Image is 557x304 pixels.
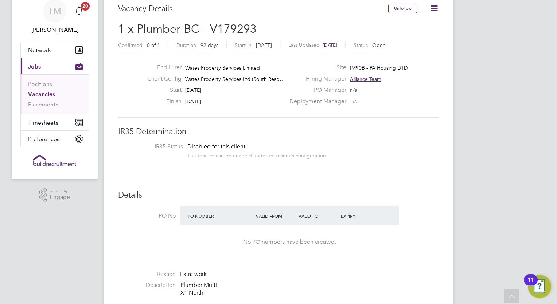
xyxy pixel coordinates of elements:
span: IM90B - PA Housing DTD [350,65,408,71]
span: Jobs [28,63,41,70]
span: 92 days [200,42,218,48]
button: Unfollow [388,4,417,13]
label: Start [141,86,182,94]
a: Vacancies [28,91,55,98]
div: PO Number [186,209,254,222]
h3: Vacancy Details [118,4,388,14]
h3: Details [118,190,439,200]
p: Plumber Multi X1 North [180,281,439,297]
label: Duration [176,42,196,48]
button: Preferences [21,131,89,147]
span: Network [28,47,51,54]
label: Description [118,281,176,289]
label: Status [354,42,368,48]
a: Powered byEngage [39,188,70,202]
label: Site [285,64,346,71]
span: Open [372,42,386,48]
span: [DATE] [323,42,337,48]
div: No PO numbers have been created. [187,238,392,246]
span: Wates Property Services Limited [185,65,260,71]
span: n/a [351,98,359,105]
label: PO No [118,212,176,220]
a: Positions [28,81,52,87]
label: Reason [118,270,176,278]
span: [DATE] [256,42,272,48]
label: Start In [235,42,252,48]
a: Placements [28,101,58,108]
label: End Hirer [141,64,182,71]
div: Jobs [21,74,89,114]
label: IR35 Status [125,143,183,151]
span: Powered by [50,188,70,194]
span: n/a [350,87,357,93]
button: Jobs [21,58,89,74]
span: Wates Property Services Ltd (South Resp… [185,76,285,82]
span: Alliance Team [350,76,381,82]
div: This feature can be enabled under this client's configuration. [187,151,327,159]
span: TM [48,6,61,16]
span: Extra work [180,270,207,278]
button: Timesheets [21,114,89,130]
label: Confirmed [118,42,143,48]
img: buildrec-logo-retina.png [33,155,76,166]
span: 1 x Plumber BC - V179293 [118,22,257,36]
span: Engage [50,194,70,200]
div: Expiry [339,209,382,222]
span: [DATE] [185,87,201,93]
label: Client Config [141,75,182,83]
a: Go to home page [20,155,89,166]
label: Deployment Manager [285,98,346,105]
div: Valid From [254,209,297,222]
button: Open Resource Center, 11 new notifications [528,275,551,298]
span: 20 [81,2,90,11]
span: [DATE] [185,98,201,105]
label: Last Updated [288,42,320,48]
span: Timesheets [28,119,58,126]
label: PO Manager [285,86,346,94]
span: Disabled for this client. [187,143,247,150]
h3: IR35 Determination [118,126,439,137]
span: 0 of 1 [147,42,160,48]
div: 11 [527,280,534,289]
span: Preferences [28,136,59,143]
button: Network [21,42,89,58]
div: Valid To [297,209,339,222]
label: Hiring Manager [285,75,346,83]
span: Tom Morgan [20,26,89,34]
label: Finish [141,98,182,105]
